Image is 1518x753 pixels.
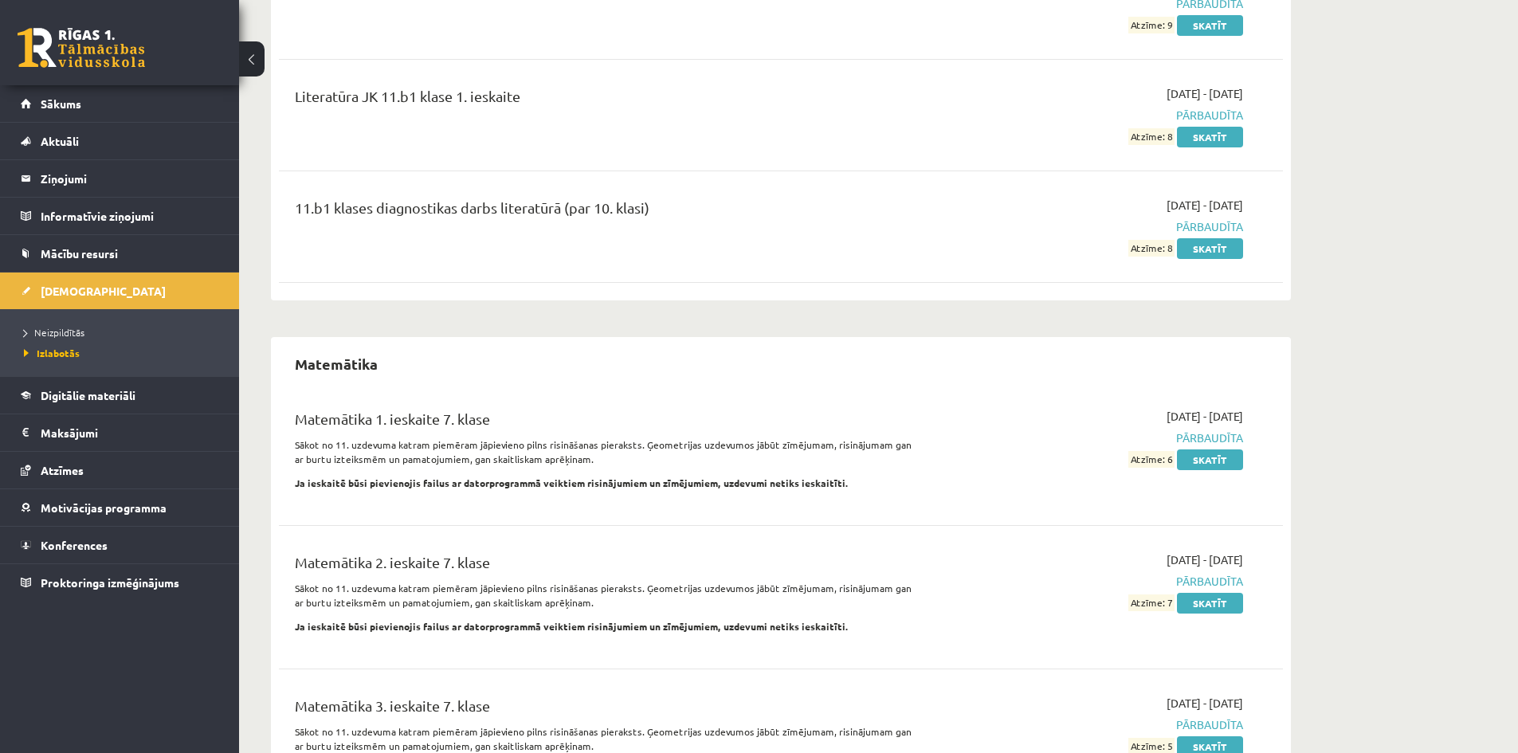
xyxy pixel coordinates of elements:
p: Sākot no 11. uzdevuma katram piemēram jāpievieno pilns risināšanas pieraksts. Ģeometrijas uzdevum... [295,437,919,466]
a: Neizpildītās [24,325,223,339]
span: Izlabotās [24,347,80,359]
span: [DATE] - [DATE] [1167,197,1243,214]
span: Proktoringa izmēģinājums [41,575,179,590]
span: Konferences [41,538,108,552]
span: [DATE] - [DATE] [1167,551,1243,568]
a: Aktuāli [21,123,219,159]
div: 11.b1 klases diagnostikas darbs literatūrā (par 10. klasi) [295,197,919,226]
div: Matemātika 2. ieskaite 7. klase [295,551,919,581]
span: Pārbaudīta [943,573,1243,590]
span: [DATE] - [DATE] [1167,408,1243,425]
a: Skatīt [1177,127,1243,147]
a: Rīgas 1. Tālmācības vidusskola [18,28,145,68]
span: [DATE] - [DATE] [1167,695,1243,712]
a: Atzīmes [21,452,219,488]
a: Proktoringa izmēģinājums [21,564,219,601]
div: Matemātika 1. ieskaite 7. klase [295,408,919,437]
p: Sākot no 11. uzdevuma katram piemēram jāpievieno pilns risināšanas pieraksts. Ģeometrijas uzdevum... [295,581,919,610]
a: Digitālie materiāli [21,377,219,414]
a: Maksājumi [21,414,219,451]
h2: Matemātika [279,345,394,382]
span: [DATE] - [DATE] [1167,85,1243,102]
div: Matemātika 3. ieskaite 7. klase [295,695,919,724]
span: Pārbaudīta [943,218,1243,235]
span: Atzīme: 8 [1128,128,1175,145]
span: [DEMOGRAPHIC_DATA] [41,284,166,298]
a: [DEMOGRAPHIC_DATA] [21,273,219,309]
span: Pārbaudīta [943,429,1243,446]
p: Sākot no 11. uzdevuma katram piemēram jāpievieno pilns risināšanas pieraksts. Ģeometrijas uzdevum... [295,724,919,753]
span: Digitālie materiāli [41,388,135,402]
legend: Ziņojumi [41,160,219,197]
span: Atzīmes [41,463,84,477]
strong: Ja ieskaitē būsi pievienojis failus ar datorprogrammā veiktiem risinājumiem un zīmējumiem, uzdevu... [295,477,849,489]
a: Informatīvie ziņojumi [21,198,219,234]
span: Pārbaudīta [943,107,1243,124]
a: Ziņojumi [21,160,219,197]
a: Skatīt [1177,449,1243,470]
span: Aktuāli [41,134,79,148]
span: Motivācijas programma [41,500,167,515]
legend: Informatīvie ziņojumi [41,198,219,234]
span: Mācību resursi [41,246,118,261]
a: Skatīt [1177,593,1243,614]
a: Skatīt [1177,15,1243,36]
span: Sākums [41,96,81,111]
span: Atzīme: 7 [1128,594,1175,611]
a: Sākums [21,85,219,122]
a: Izlabotās [24,346,223,360]
a: Skatīt [1177,238,1243,259]
span: Atzīme: 8 [1128,240,1175,257]
span: Atzīme: 6 [1128,451,1175,468]
div: Literatūra JK 11.b1 klase 1. ieskaite [295,85,919,115]
span: Neizpildītās [24,326,84,339]
a: Motivācijas programma [21,489,219,526]
strong: Ja ieskaitē būsi pievienojis failus ar datorprogrammā veiktiem risinājumiem un zīmējumiem, uzdevu... [295,620,849,633]
legend: Maksājumi [41,414,219,451]
span: Pārbaudīta [943,716,1243,733]
a: Mācību resursi [21,235,219,272]
span: Atzīme: 9 [1128,17,1175,33]
a: Konferences [21,527,219,563]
